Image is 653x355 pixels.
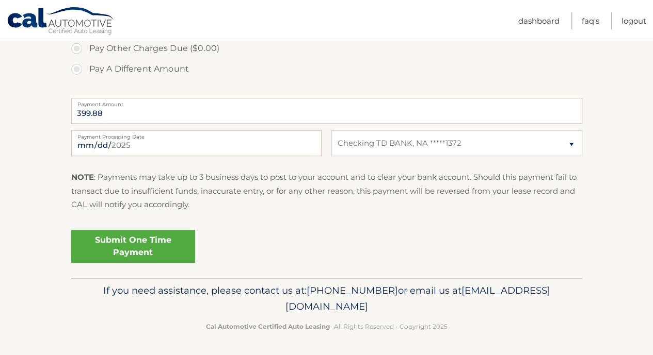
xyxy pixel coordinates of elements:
[71,98,582,106] label: Payment Amount
[71,172,94,182] strong: NOTE
[622,12,646,29] a: Logout
[307,284,398,296] span: [PHONE_NUMBER]
[206,323,330,330] strong: Cal Automotive Certified Auto Leasing
[71,171,582,211] p: : Payments may take up to 3 business days to post to your account and to clear your bank account....
[7,7,115,37] a: Cal Automotive
[71,130,322,139] label: Payment Processing Date
[71,98,582,124] input: Payment Amount
[71,38,582,59] label: Pay Other Charges Due ($0.00)
[78,282,576,315] p: If you need assistance, please contact us at: or email us at
[71,130,322,156] input: Payment Date
[582,12,599,29] a: FAQ's
[78,321,576,332] p: - All Rights Reserved - Copyright 2025
[71,230,195,263] a: Submit One Time Payment
[518,12,560,29] a: Dashboard
[71,59,582,79] label: Pay A Different Amount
